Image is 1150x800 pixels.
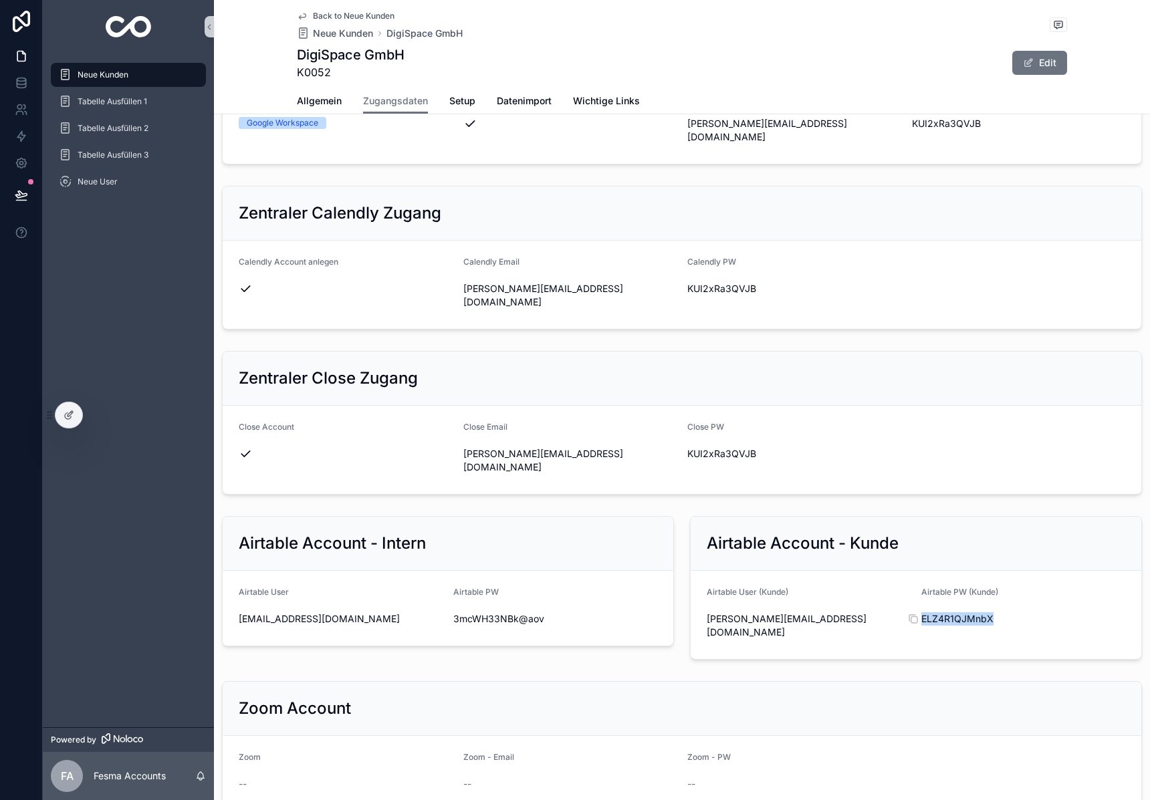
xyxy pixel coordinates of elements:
span: Neue Kunden [78,70,128,80]
span: [EMAIL_ADDRESS][DOMAIN_NAME] [239,612,443,626]
span: Zoom - Email [463,752,514,762]
span: Zugangsdaten [363,94,428,108]
span: K0052 [297,64,405,80]
span: -- [239,777,247,791]
span: Back to Neue Kunden [313,11,394,21]
span: Airtable PW [453,587,499,597]
a: DigiSpace GmbH [386,27,463,40]
a: Neue Kunden [297,27,373,40]
span: Close PW [687,422,724,432]
h2: Zentraler Calendly Zugang [239,203,441,224]
h2: Zentraler Close Zugang [239,368,418,389]
span: Calendly Account anlegen [239,257,338,267]
span: Airtable User (Kunde) [707,587,788,597]
span: [PERSON_NAME][EMAIL_ADDRESS][DOMAIN_NAME] [463,447,677,474]
span: Neue Kunden [313,27,373,40]
span: Powered by [51,735,96,745]
span: -- [463,777,471,791]
span: Neue User [78,176,118,187]
h2: Airtable Account - Kunde [707,533,899,554]
span: KUI2xRa3QVJB [687,282,901,295]
span: Zoom - PW [687,752,731,762]
a: Datenimport [497,89,552,116]
span: ELZ4R1QJMnbX [921,612,1125,626]
span: Airtable User [239,587,289,597]
div: scrollable content [43,53,214,211]
button: Edit [1012,51,1067,75]
a: Back to Neue Kunden [297,11,394,21]
span: [PERSON_NAME][EMAIL_ADDRESS][DOMAIN_NAME] [707,612,911,639]
a: Neue Kunden [51,63,206,87]
span: Calendly PW [687,257,736,267]
span: Datenimport [497,94,552,108]
h1: DigiSpace GmbH [297,45,405,64]
span: Close Account [239,422,294,432]
a: Tabelle Ausfüllen 2 [51,116,206,140]
a: Tabelle Ausfüllen 1 [51,90,206,114]
span: Wichtige Links [573,94,640,108]
span: Tabelle Ausfüllen 1 [78,96,147,107]
span: -- [687,777,695,791]
a: Wichtige Links [573,89,640,116]
h2: Airtable Account - Intern [239,533,426,554]
span: [PERSON_NAME][EMAIL_ADDRESS][DOMAIN_NAME] [687,117,901,144]
span: Allgemein [297,94,342,108]
span: Airtable PW (Kunde) [921,587,998,597]
div: Google Workspace [247,117,318,129]
span: KUI2xRa3QVJB [687,447,901,460]
h2: Zoom Account [239,698,351,719]
span: 3mcWH33NBk@aov [453,612,657,626]
a: Allgemein [297,89,342,116]
span: KUI2xRa3QVJB [912,117,1126,130]
p: Fesma Accounts [94,769,166,783]
span: Close Email [463,422,507,432]
span: Tabelle Ausfüllen 3 [78,150,148,160]
span: Tabelle Ausfüllen 2 [78,123,148,134]
img: App logo [106,16,152,37]
span: FA [61,768,74,784]
a: Zugangsdaten [363,89,428,114]
a: Powered by [43,727,214,752]
a: Tabelle Ausfüllen 3 [51,143,206,167]
a: Setup [449,89,475,116]
span: [PERSON_NAME][EMAIL_ADDRESS][DOMAIN_NAME] [463,282,677,309]
span: Calendly Email [463,257,520,267]
span: Setup [449,94,475,108]
span: Zoom [239,752,261,762]
a: Neue User [51,170,206,194]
